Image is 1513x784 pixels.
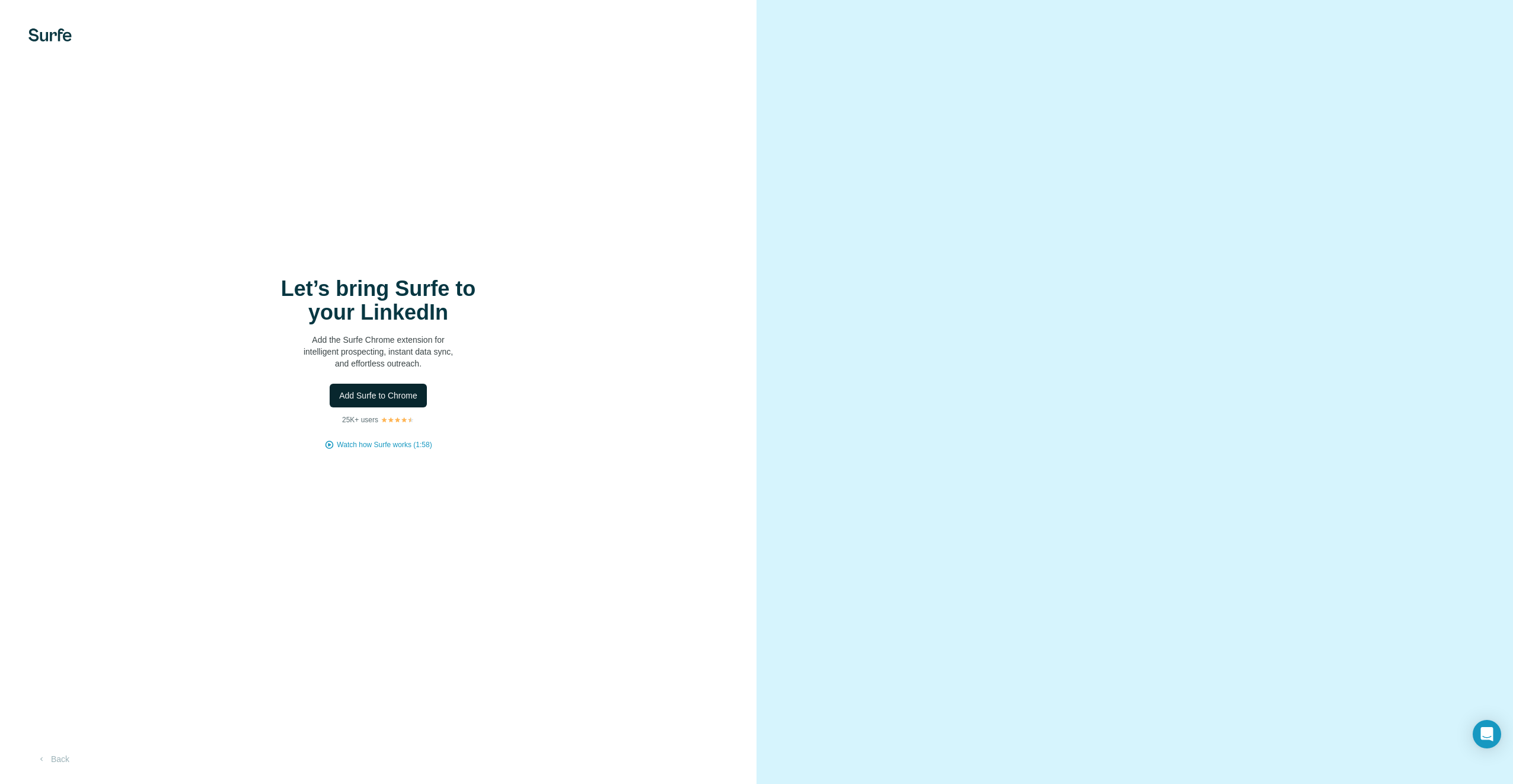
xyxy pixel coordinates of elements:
[28,28,72,42] img: Surfe's logo
[381,416,414,423] img: Rating Stars
[330,384,427,407] button: Add Surfe to Chrome
[342,415,378,425] p: 25K+ users
[1473,720,1501,748] div: Open Intercom Messenger
[260,334,497,369] p: Add the Surfe Chrome extension for intelligent prospecting, instant data sync, and effortless out...
[28,748,78,770] button: Back
[337,439,432,450] button: Watch how Surfe works (1:58)
[260,277,497,324] h1: Let’s bring Surfe to your LinkedIn
[339,390,417,401] span: Add Surfe to Chrome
